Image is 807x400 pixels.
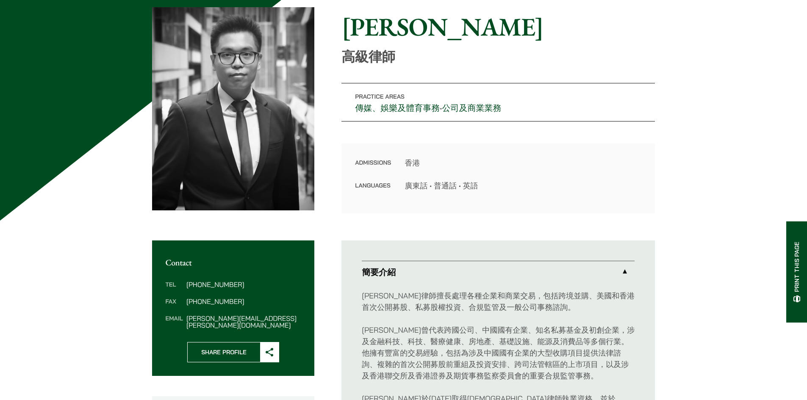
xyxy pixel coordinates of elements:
[442,102,502,113] a: 公司及商業業務
[186,281,301,288] dd: [PHONE_NUMBER]
[355,180,391,191] dt: Languages
[341,49,655,65] p: 高級律師
[355,157,391,180] dt: Admissions
[405,157,641,168] dd: 香港
[355,102,440,113] a: 傳媒、娛樂及體育事務
[362,261,635,283] a: 簡要介紹
[166,298,183,315] dt: Fax
[166,315,183,328] dt: Email
[186,315,301,328] dd: [PERSON_NAME][EMAIL_ADDRESS][PERSON_NAME][DOMAIN_NAME]
[166,257,301,268] h2: Contact
[341,11,655,42] h1: [PERSON_NAME]
[355,93,405,100] span: Practice Areas
[362,290,635,313] p: [PERSON_NAME]律師擅長處理各種企業和商業交易，包括跨境並購、美國和香港首次公開募股、私募股權投資、合規監管及一般公司事務諮詢。
[341,83,655,121] p: •
[405,180,641,191] dd: 廣東話 • 普通話 • 英語
[362,324,635,381] p: [PERSON_NAME]曾代表跨國公司、中國國有企業、知名私募基金及初創企業，涉及金融科技、科技、醫療健康、房地產、基礎設施、能源及消費品等多個行業。他擁有豐富的交易經驗，包括為涉及中國國有企...
[188,342,260,362] span: Share Profile
[187,342,279,362] button: Share Profile
[362,267,396,278] strong: 簡要介紹
[166,281,183,298] dt: Tel
[186,298,301,305] dd: [PHONE_NUMBER]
